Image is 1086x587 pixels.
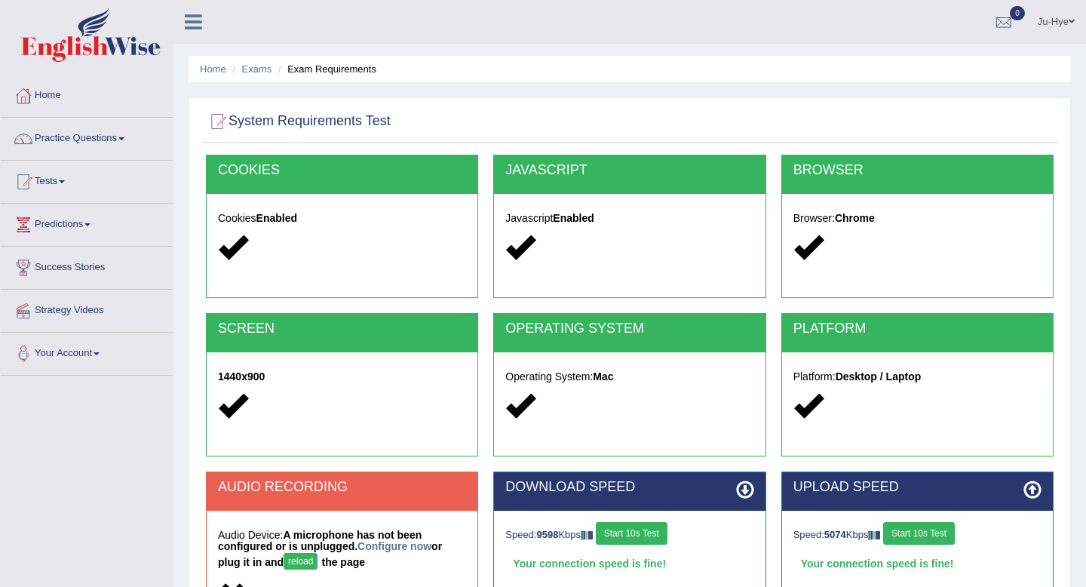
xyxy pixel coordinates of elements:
[505,371,753,383] h5: Operating System:
[793,321,1042,337] h2: PLATFORM
[868,531,880,539] img: ajax-loader-fb-connection.gif
[1,204,173,241] a: Predictions
[218,480,466,495] h2: AUDIO RECORDING
[581,531,593,539] img: ajax-loader-fb-connection.gif
[793,213,1042,224] h5: Browser:
[793,163,1042,178] h2: BROWSER
[505,480,753,495] h2: DOWNLOAD SPEED
[218,213,466,224] h5: Cookies
[218,529,442,568] strong: A microphone has not been configured or is unplugged. or plug it in and the page
[1,75,173,112] a: Home
[505,213,753,224] h5: Javascript
[883,522,955,545] button: Start 10s Test
[218,530,466,573] h5: Audio Device:
[218,370,265,383] strong: 1440x900
[793,480,1042,495] h2: UPLOAD SPEED
[835,212,875,224] strong: Chrome
[793,522,1042,549] div: Speed: Kbps
[593,370,613,383] strong: Mac
[218,163,466,178] h2: COOKIES
[218,321,466,337] h2: SCREEN
[206,110,391,133] h2: System Requirements Test
[596,522,667,545] button: Start 10s Test
[505,321,753,337] h2: OPERATING SYSTEM
[793,552,1042,575] div: Your connection speed is fine!
[505,522,753,549] div: Speed: Kbps
[1,290,173,327] a: Strategy Videos
[1,161,173,198] a: Tests
[1,333,173,370] a: Your Account
[537,529,559,540] strong: 9598
[200,63,226,75] a: Home
[256,212,297,224] strong: Enabled
[1010,6,1025,20] span: 0
[824,529,846,540] strong: 5074
[793,371,1042,383] h5: Platform:
[505,163,753,178] h2: JAVASCRIPT
[836,370,922,383] strong: Desktop / Laptop
[242,63,272,75] a: Exams
[553,212,594,224] strong: Enabled
[275,62,376,76] li: Exam Requirements
[357,540,431,552] a: Configure now
[284,553,318,570] button: reload
[1,247,173,284] a: Success Stories
[1,118,173,155] a: Practice Questions
[505,552,753,575] div: Your connection speed is fine!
